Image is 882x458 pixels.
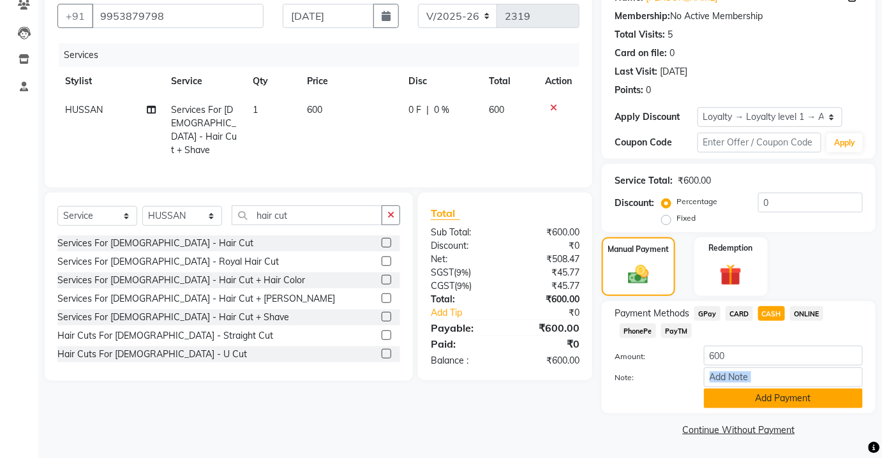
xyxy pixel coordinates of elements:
[676,212,696,224] label: Fixed
[615,174,673,188] div: Service Total:
[678,174,711,188] div: ₹600.00
[790,306,823,321] span: ONLINE
[505,266,589,279] div: ₹45.77
[605,351,694,362] label: Amount:
[709,242,753,254] label: Redemption
[608,244,669,255] label: Manual Payment
[421,226,505,239] div: Sub Total:
[615,196,654,210] div: Discount:
[505,253,589,266] div: ₹508.47
[253,104,258,115] span: 1
[421,354,505,367] div: Balance :
[615,28,665,41] div: Total Visits:
[704,346,863,366] input: Amount
[615,136,698,149] div: Coupon Code
[245,67,299,96] th: Qty
[698,133,822,152] input: Enter Offer / Coupon Code
[409,103,422,117] span: 0 F
[668,28,673,41] div: 5
[615,84,643,97] div: Points:
[489,104,504,115] span: 600
[308,104,323,115] span: 600
[421,253,505,266] div: Net:
[615,10,863,23] div: No Active Membership
[615,65,657,78] div: Last Visit:
[704,367,863,387] input: Add Note
[431,207,460,220] span: Total
[713,262,749,289] img: _gift.svg
[622,263,655,287] img: _cash.svg
[57,255,279,269] div: Services For [DEMOGRAPHIC_DATA] - Royal Hair Cut
[694,306,721,321] span: GPay
[615,10,670,23] div: Membership:
[615,307,689,320] span: Payment Methods
[505,320,589,336] div: ₹600.00
[421,239,505,253] div: Discount:
[431,280,454,292] span: CGST
[726,306,753,321] span: CARD
[660,65,687,78] div: [DATE]
[421,320,505,336] div: Payable:
[826,133,863,152] button: Apply
[505,279,589,293] div: ₹45.77
[704,388,863,408] button: Add Payment
[92,4,264,28] input: Search by Name/Mobile/Email/Code
[661,323,692,338] span: PayTM
[57,67,164,96] th: Stylist
[669,47,675,60] div: 0
[421,306,519,320] a: Add Tip
[427,103,430,117] span: |
[505,293,589,306] div: ₹600.00
[172,104,237,156] span: Services For [DEMOGRAPHIC_DATA] - Hair Cut + Shave
[421,266,505,279] div: ( )
[300,67,401,96] th: Price
[431,267,454,278] span: SGST
[57,237,253,250] div: Services For [DEMOGRAPHIC_DATA] - Hair Cut
[57,292,335,306] div: Services For [DEMOGRAPHIC_DATA] - Hair Cut + [PERSON_NAME]
[57,274,305,287] div: Services For [DEMOGRAPHIC_DATA] - Hair Cut + Hair Color
[604,424,873,437] a: Continue Without Payment
[605,372,694,383] label: Note:
[505,226,589,239] div: ₹600.00
[505,336,589,351] div: ₹0
[620,323,656,338] span: PhonePe
[164,67,246,96] th: Service
[505,354,589,367] div: ₹600.00
[537,67,579,96] th: Action
[57,311,289,324] div: Services For [DEMOGRAPHIC_DATA] - Hair Cut + Shave
[758,306,786,321] span: CASH
[456,267,468,277] span: 9%
[232,205,382,225] input: Search or Scan
[435,103,450,117] span: 0 %
[615,47,667,60] div: Card on file:
[57,4,93,28] button: +91
[676,196,717,207] label: Percentage
[505,239,589,253] div: ₹0
[457,281,469,291] span: 9%
[421,293,505,306] div: Total:
[615,110,698,124] div: Apply Discount
[57,329,273,343] div: Hair Cuts For [DEMOGRAPHIC_DATA] - Straight Cut
[401,67,481,96] th: Disc
[65,104,103,115] span: HUSSAN
[646,84,651,97] div: 0
[481,67,537,96] th: Total
[421,336,505,351] div: Paid:
[57,348,247,361] div: Hair Cuts For [DEMOGRAPHIC_DATA] - U Cut
[421,279,505,293] div: ( )
[519,306,589,320] div: ₹0
[59,43,589,67] div: Services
